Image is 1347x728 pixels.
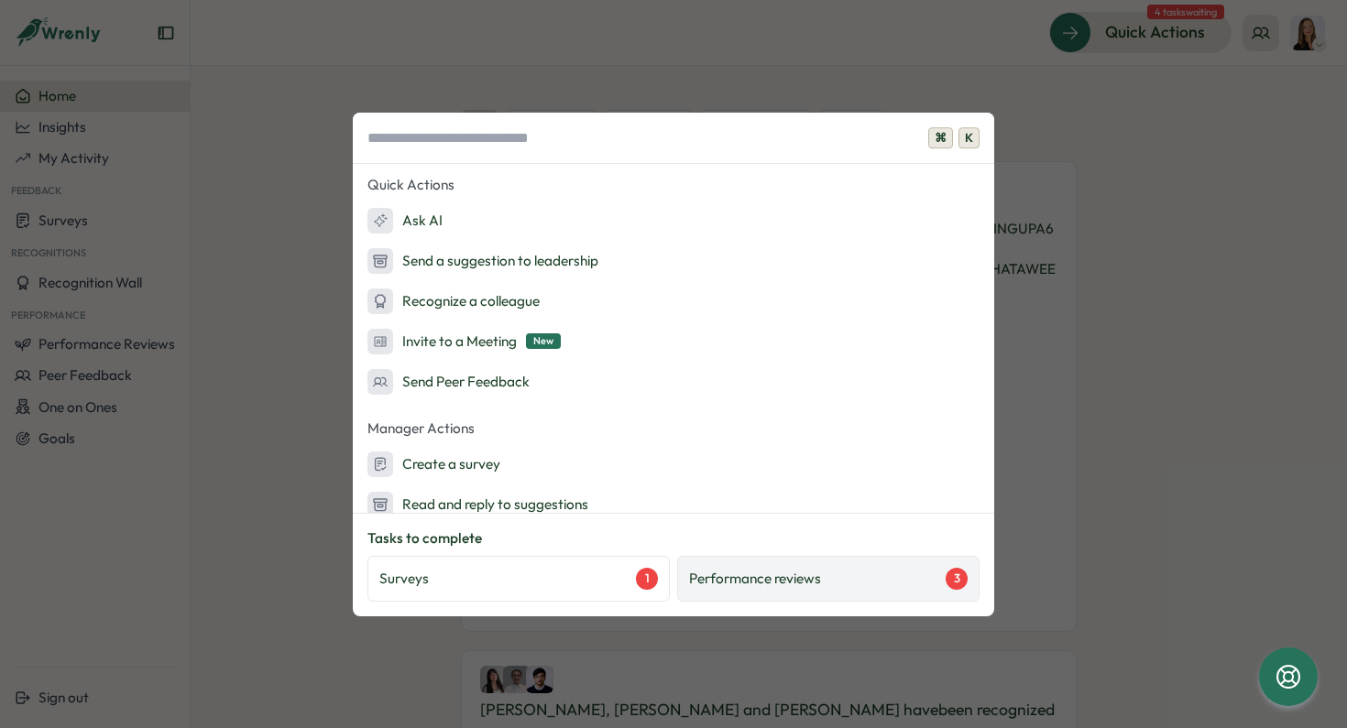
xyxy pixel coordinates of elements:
div: Invite to a Meeting [367,329,561,354]
button: Invite to a MeetingNew [353,323,994,360]
p: Manager Actions [353,415,994,442]
span: ⌘ [928,127,953,149]
button: Read and reply to suggestions [353,486,994,523]
button: Create a survey [353,446,994,483]
p: Surveys [379,569,429,589]
button: Send a suggestion to leadership [353,243,994,279]
button: Recognize a colleague [353,283,994,320]
div: Ask AI [367,208,443,234]
button: Ask AI [353,202,994,239]
p: Tasks to complete [367,528,980,549]
button: Send Peer Feedback [353,364,994,400]
p: Performance reviews [689,569,821,589]
div: 3 [946,568,968,590]
div: Read and reply to suggestions [367,492,588,517]
div: Create a survey [367,451,500,477]
p: Quick Actions [353,171,994,199]
span: New [526,333,561,349]
div: Send a suggestion to leadership [367,248,598,274]
span: K [958,127,980,149]
div: Recognize a colleague [367,288,540,314]
div: 1 [636,568,658,590]
div: Send Peer Feedback [367,369,530,395]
